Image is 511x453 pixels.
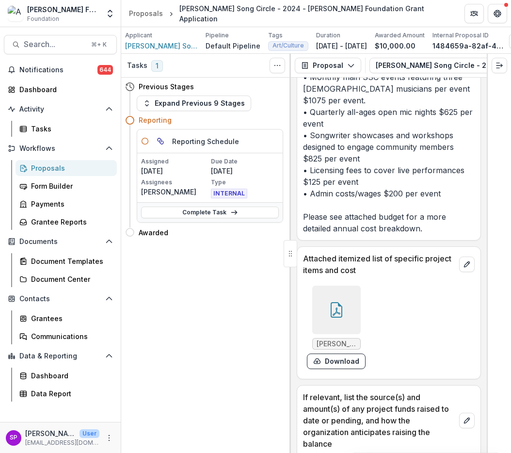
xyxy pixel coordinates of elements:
[295,58,361,73] button: Proposal
[16,328,117,344] a: Communications
[31,371,109,381] div: Dashboard
[125,1,453,26] nav: breadcrumb
[10,435,17,441] div: Sara Perman
[141,166,209,176] p: [DATE]
[4,62,117,78] button: Notifications644
[125,41,198,51] a: [PERSON_NAME] Song Circle
[211,178,279,187] p: Type
[31,256,109,266] div: Document Templates
[31,313,109,324] div: Grantees
[139,227,168,238] h4: Awarded
[307,286,366,369] div: [PERSON_NAME] Song Circle budget sheet - Sheet1 (1).pdfdownload-form-response
[432,41,505,51] p: 1484659a-82af-4b89-86c8-9afc1560a169
[211,157,279,166] p: Due Date
[141,157,209,166] p: Assigned
[317,340,356,348] span: [PERSON_NAME] Song Circle budget sheet - Sheet1 (1).pdf
[19,84,109,95] div: Dashboard
[141,178,209,187] p: Assignees
[488,4,507,23] button: Get Help
[151,60,163,72] span: 1
[307,354,366,369] button: download-form-response
[19,238,101,246] span: Documents
[4,141,117,156] button: Open Workflows
[172,136,239,146] h5: Reporting Schedule
[16,310,117,326] a: Grantees
[31,217,109,227] div: Grantee Reports
[16,160,117,176] a: Proposals
[89,39,109,50] div: ⌘ + K
[4,81,117,97] a: Dashboard
[270,58,285,73] button: Toggle View Cancelled Tasks
[27,4,99,15] div: [PERSON_NAME] Foundation
[16,253,117,269] a: Document Templates
[316,31,340,40] p: Duration
[31,331,109,341] div: Communications
[19,105,101,113] span: Activity
[139,115,172,125] h4: Reporting
[19,66,97,74] span: Notifications
[19,295,101,303] span: Contacts
[8,6,23,21] img: Atwood Foundation
[80,429,99,438] p: User
[211,166,279,176] p: [DATE]
[19,145,101,153] span: Workflows
[316,41,367,51] p: [DATE] - [DATE]
[179,3,449,24] div: [PERSON_NAME] Song Circle - 2024 - [PERSON_NAME] Foundation Grant Application
[141,207,279,218] a: Complete Task
[16,368,117,384] a: Dashboard
[4,101,117,117] button: Open Activity
[31,181,109,191] div: Form Builder
[31,388,109,399] div: Data Report
[125,6,167,20] a: Proposals
[16,386,117,402] a: Data Report
[4,348,117,364] button: Open Data & Reporting
[432,31,489,40] p: Internal Proposal ID
[25,428,76,438] p: [PERSON_NAME]
[137,96,251,111] button: Expand Previous 9 Stages
[19,352,101,360] span: Data & Reporting
[16,178,117,194] a: Form Builder
[211,189,247,198] span: INTERNAL
[303,391,455,450] p: If relevant, list the source(s) and amount(s) of any project funds raised to date or pending, and...
[272,42,304,49] span: Art/Culture
[16,121,117,137] a: Tasks
[103,432,115,444] button: More
[129,8,163,18] div: Proposals
[459,257,475,272] button: edit
[127,62,147,70] h3: Tasks
[492,58,507,73] button: Expand right
[24,40,85,49] span: Search...
[31,199,109,209] div: Payments
[141,187,209,197] p: [PERSON_NAME]
[303,253,455,276] p: Attached itemized list of specific project items and cost
[4,234,117,249] button: Open Documents
[4,291,117,307] button: Open Contacts
[303,71,475,234] p: • Monthly main SSC events featuring three [DEMOGRAPHIC_DATA] musicians per event $1075 per event....
[125,31,152,40] p: Applicant
[139,81,194,92] h4: Previous Stages
[27,15,59,23] span: Foundation
[103,4,117,23] button: Open entity switcher
[206,41,260,51] p: Default Pipeline
[459,413,475,428] button: edit
[97,65,113,75] span: 644
[375,41,415,51] p: $10,000.00
[16,214,117,230] a: Grantee Reports
[464,4,484,23] button: Partners
[31,163,109,173] div: Proposals
[375,31,425,40] p: Awarded Amount
[16,271,117,287] a: Document Center
[16,196,117,212] a: Payments
[268,31,283,40] p: Tags
[4,35,117,54] button: Search...
[31,274,109,284] div: Document Center
[25,438,99,447] p: [EMAIL_ADDRESS][DOMAIN_NAME]
[153,133,168,149] button: View dependent tasks
[31,124,109,134] div: Tasks
[206,31,229,40] p: Pipeline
